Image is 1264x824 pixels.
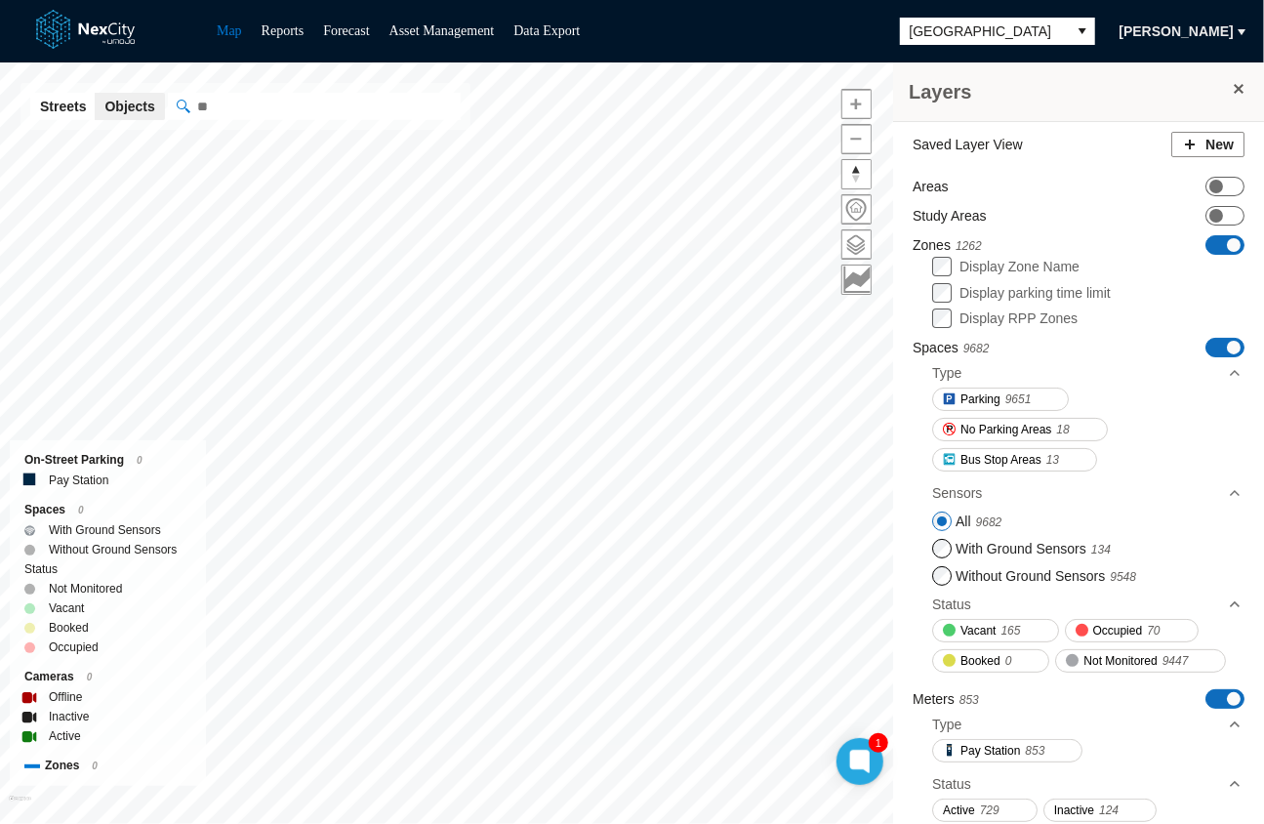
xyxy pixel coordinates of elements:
button: Parking9651 [932,388,1069,411]
span: Reset bearing to north [842,160,871,188]
div: Type [932,363,961,383]
button: Occupied70 [1065,619,1199,642]
span: 9447 [1162,651,1189,671]
button: Home [841,194,872,225]
a: Data Export [513,23,580,38]
button: Zoom in [841,89,872,119]
div: Sensors [932,483,982,503]
span: [PERSON_NAME] [1120,21,1234,41]
span: 134 [1091,543,1111,556]
span: 0 [78,505,84,515]
div: Status [24,559,191,579]
span: Zoom in [842,90,871,118]
button: Objects [95,93,164,120]
button: Layers management [841,229,872,260]
label: Inactive [49,707,89,726]
div: On-Street Parking [24,450,191,471]
span: Booked [960,651,1000,671]
h3: Layers [909,78,1229,105]
span: New [1205,135,1234,154]
button: Booked0 [932,649,1049,673]
label: Without Ground Sensors [49,540,177,559]
span: Parking [960,390,1000,409]
span: 124 [1099,801,1119,820]
div: Spaces [24,500,191,520]
button: Bus Stop Areas13 [932,448,1097,472]
button: New [1171,132,1244,157]
label: Occupied [49,638,99,657]
a: Asset Management [389,23,495,38]
button: No Parking Areas18 [932,418,1108,441]
div: Status [932,774,971,794]
button: Active729 [932,799,1038,822]
label: Active [49,726,81,746]
span: 9682 [976,515,1002,529]
button: Key metrics [841,265,872,295]
span: 1262 [956,239,982,253]
span: 0 [1005,651,1012,671]
span: 18 [1056,420,1069,439]
button: Reset bearing to north [841,159,872,189]
span: Vacant [960,621,996,640]
span: No Parking Areas [960,420,1051,439]
span: 9682 [963,342,990,355]
label: With Ground Sensors [49,520,161,540]
span: 9651 [1005,390,1032,409]
label: Study Areas [913,206,987,226]
span: 13 [1046,450,1059,470]
button: select [1070,18,1095,45]
div: Zones [24,756,191,776]
a: Map [217,23,242,38]
a: Reports [262,23,305,38]
label: All [956,512,1001,531]
label: Pay Station [49,471,108,490]
span: Bus Stop Areas [960,450,1041,470]
a: Mapbox homepage [9,796,31,818]
span: Active [943,801,975,820]
label: Zones [913,235,982,256]
label: Display Zone Name [959,259,1080,274]
label: Not Monitored [49,579,122,598]
label: Display RPP Zones [959,310,1078,326]
label: Without Ground Sensors [956,566,1136,586]
div: Sensors [932,478,1243,508]
span: 0 [87,672,93,682]
button: Zoom out [841,124,872,154]
label: Spaces [913,338,989,358]
button: Vacant165 [932,619,1059,642]
span: Occupied [1093,621,1143,640]
label: Booked [49,618,89,638]
label: Display parking time limit [959,285,1111,301]
div: Status [932,595,971,614]
span: 70 [1147,621,1160,640]
div: Type [932,358,1243,388]
div: Cameras [24,667,191,687]
span: Pay Station [960,741,1020,761]
span: 0 [92,761,98,771]
span: Objects [104,97,154,116]
span: 729 [980,801,999,820]
div: Type [932,710,1243,739]
button: Not Monitored9447 [1055,649,1226,673]
button: [PERSON_NAME] [1107,16,1246,47]
div: 1 [869,733,888,753]
span: Inactive [1054,801,1094,820]
div: Type [932,715,961,734]
span: Zoom out [842,125,871,153]
span: 9548 [1110,570,1136,584]
div: Status [932,590,1243,619]
span: 165 [1000,621,1020,640]
label: Areas [913,177,949,196]
label: With Ground Sensors [956,539,1111,558]
span: [GEOGRAPHIC_DATA] [910,21,1060,41]
label: Offline [49,687,82,707]
span: Not Monitored [1083,651,1157,671]
span: Streets [40,97,86,116]
button: Inactive124 [1043,799,1157,822]
span: 0 [137,455,143,466]
span: 853 [959,693,979,707]
div: Status [932,769,1243,799]
label: Vacant [49,598,84,618]
a: Forecast [323,23,369,38]
button: Streets [30,93,96,120]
